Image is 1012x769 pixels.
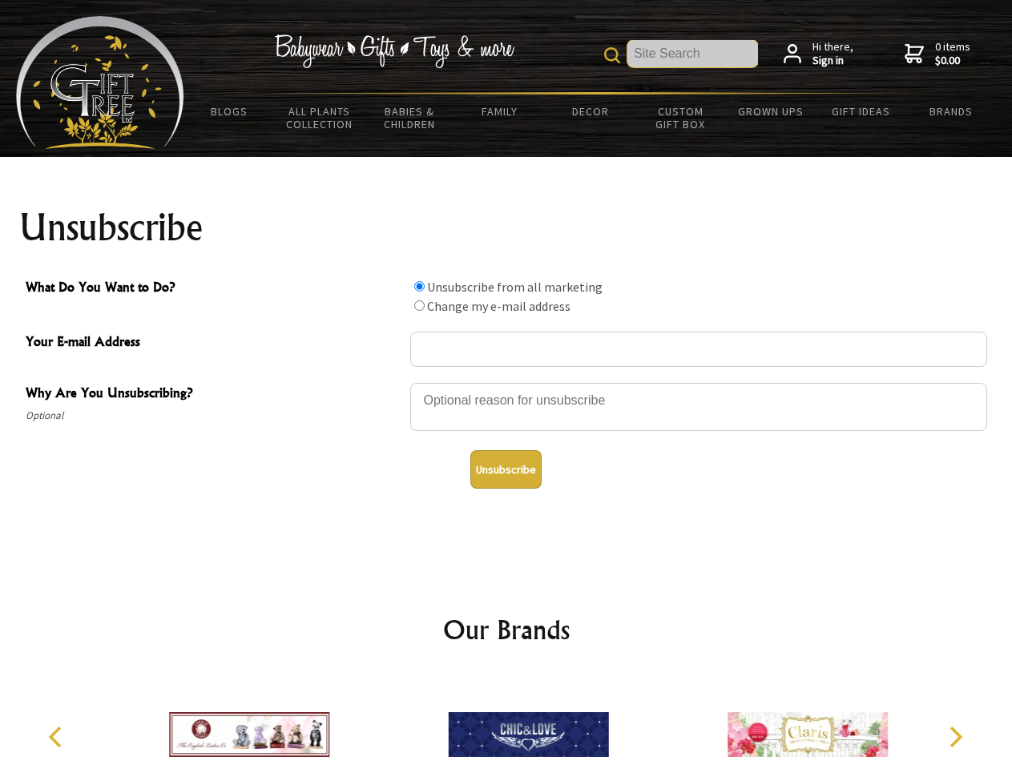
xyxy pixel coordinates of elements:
span: Your E-mail Address [26,332,402,355]
input: What Do You Want to Do? [414,300,425,311]
button: Unsubscribe [470,450,542,489]
span: 0 items [935,39,970,68]
a: Hi there,Sign in [784,40,853,68]
input: Your E-mail Address [410,332,987,367]
span: Hi there, [812,40,853,68]
a: BLOGS [184,95,275,128]
a: Custom Gift Box [635,95,726,141]
strong: Sign in [812,54,853,68]
img: Babywear - Gifts - Toys & more [274,34,514,68]
h2: Our Brands [32,610,981,649]
a: Decor [545,95,635,128]
img: product search [604,47,620,63]
span: What Do You Want to Do? [26,277,402,300]
input: Site Search [627,40,758,67]
a: Family [455,95,546,128]
h1: Unsubscribe [19,208,994,247]
button: Previous [40,719,75,755]
textarea: Why Are You Unsubscribing? [410,383,987,431]
a: Gift Ideas [816,95,906,128]
a: Brands [906,95,997,128]
a: Grown Ups [725,95,816,128]
input: What Do You Want to Do? [414,281,425,292]
button: Next [937,719,973,755]
span: Optional [26,406,402,425]
span: Why Are You Unsubscribing? [26,383,402,406]
strong: $0.00 [935,54,970,68]
a: All Plants Collection [275,95,365,141]
a: 0 items$0.00 [905,40,970,68]
a: Babies & Children [365,95,455,141]
label: Change my e-mail address [427,298,571,314]
img: Babyware - Gifts - Toys and more... [16,16,184,149]
label: Unsubscribe from all marketing [427,279,603,295]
